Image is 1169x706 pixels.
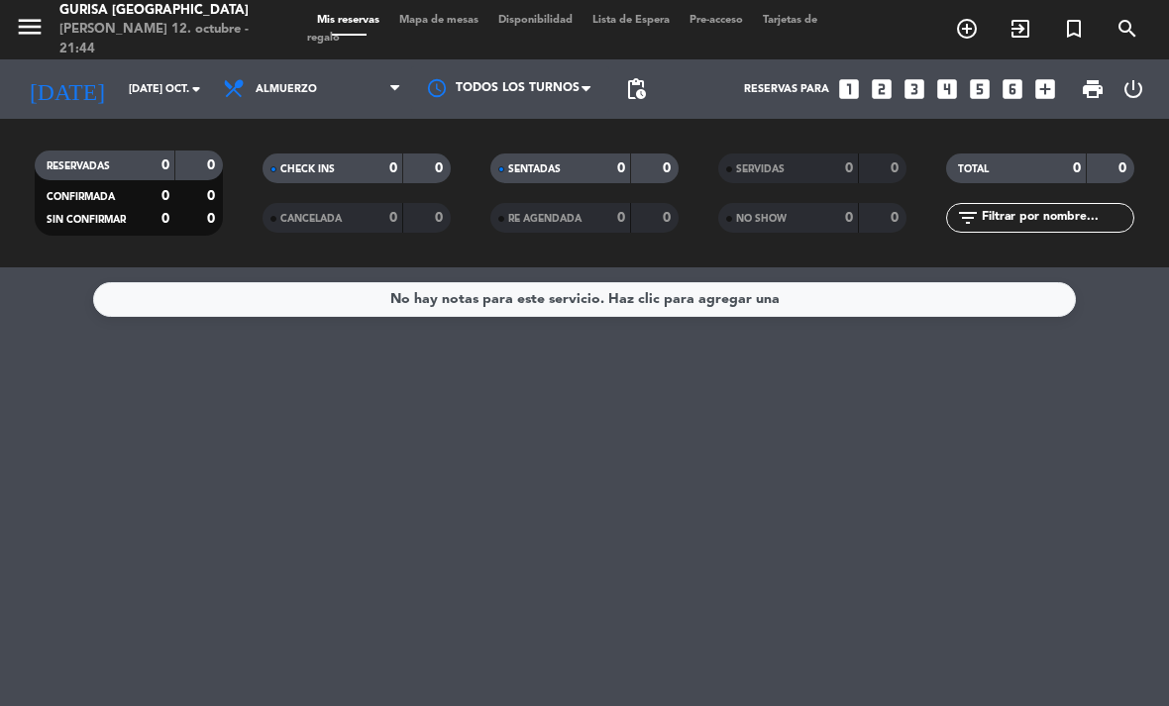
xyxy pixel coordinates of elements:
strong: 0 [435,161,447,175]
i: looks_6 [1000,76,1025,102]
span: SIN CONFIRMAR [47,215,126,225]
span: RESERVAR MESA [940,12,994,46]
strong: 0 [845,161,853,175]
strong: 0 [617,211,625,225]
span: BUSCAR [1101,12,1154,46]
span: Mapa de mesas [389,15,488,26]
i: turned_in_not [1062,17,1086,41]
strong: 0 [207,158,219,172]
strong: 0 [207,189,219,203]
span: print [1081,77,1105,101]
span: RE AGENDADA [508,214,582,224]
i: arrow_drop_down [184,77,208,101]
strong: 0 [663,161,675,175]
strong: 0 [891,161,903,175]
i: filter_list [956,206,980,230]
span: Pre-acceso [680,15,753,26]
span: Lista de Espera [583,15,680,26]
strong: 0 [207,212,219,226]
i: power_settings_new [1121,77,1145,101]
span: NO SHOW [736,214,787,224]
i: add_box [1032,76,1058,102]
strong: 0 [663,211,675,225]
div: LOG OUT [1114,59,1154,119]
span: Mis reservas [307,15,389,26]
span: SENTADAS [508,164,561,174]
strong: 0 [891,211,903,225]
span: RESERVADAS [47,161,110,171]
i: looks_3 [902,76,927,102]
strong: 0 [161,212,169,226]
span: Reservas para [744,83,829,96]
div: Gurisa [GEOGRAPHIC_DATA] [59,1,277,21]
strong: 0 [1073,161,1081,175]
i: looks_4 [934,76,960,102]
strong: 0 [1118,161,1130,175]
i: search [1116,17,1139,41]
strong: 0 [161,189,169,203]
div: [PERSON_NAME] 12. octubre - 21:44 [59,20,277,58]
i: menu [15,12,45,42]
strong: 0 [845,211,853,225]
i: [DATE] [15,67,119,111]
span: CHECK INS [280,164,335,174]
span: TOTAL [958,164,989,174]
span: CANCELADA [280,214,342,224]
span: Reserva especial [1047,12,1101,46]
input: Filtrar por nombre... [980,207,1133,229]
i: looks_one [836,76,862,102]
span: CONFIRMADA [47,192,115,202]
i: looks_two [869,76,895,102]
div: No hay notas para este servicio. Haz clic para agregar una [390,288,780,311]
i: exit_to_app [1009,17,1032,41]
span: SERVIDAS [736,164,785,174]
i: looks_5 [967,76,993,102]
strong: 0 [617,161,625,175]
span: Almuerzo [256,83,317,96]
strong: 0 [161,158,169,172]
span: WALK IN [994,12,1047,46]
strong: 0 [389,211,397,225]
button: menu [15,12,45,49]
i: add_circle_outline [955,17,979,41]
span: Disponibilidad [488,15,583,26]
strong: 0 [389,161,397,175]
span: pending_actions [624,77,648,101]
strong: 0 [435,211,447,225]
